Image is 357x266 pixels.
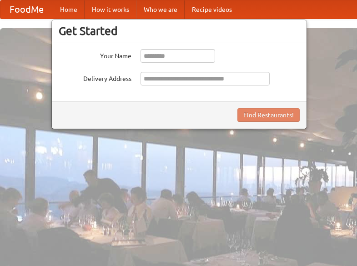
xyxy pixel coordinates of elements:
[136,0,185,19] a: Who we are
[85,0,136,19] a: How it works
[59,24,300,38] h3: Get Started
[237,108,300,122] button: Find Restaurants!
[185,0,239,19] a: Recipe videos
[0,0,53,19] a: FoodMe
[59,49,131,60] label: Your Name
[59,72,131,83] label: Delivery Address
[53,0,85,19] a: Home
